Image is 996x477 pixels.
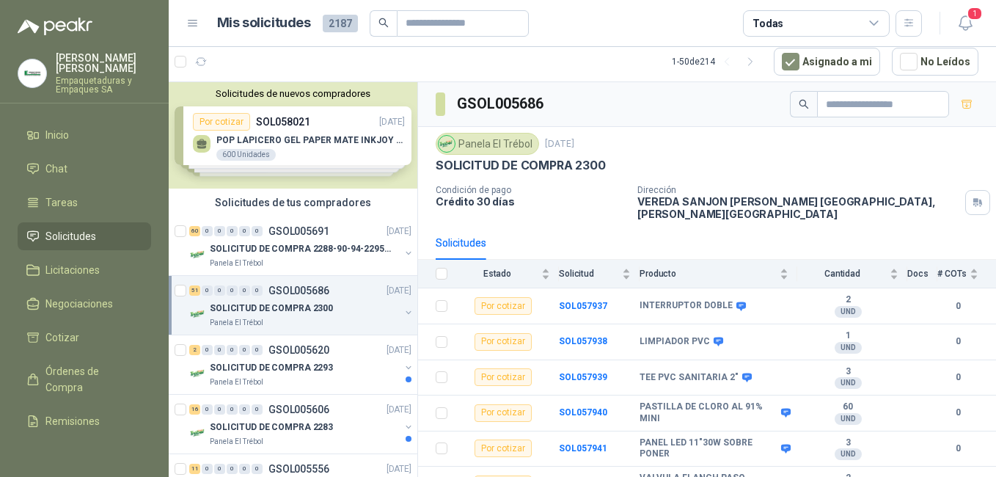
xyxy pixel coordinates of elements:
[252,464,263,474] div: 0
[797,437,898,449] b: 3
[640,269,777,279] span: Producto
[189,424,207,442] img: Company Logo
[637,195,959,220] p: VEREDA SANJON [PERSON_NAME] [GEOGRAPHIC_DATA] , [PERSON_NAME][GEOGRAPHIC_DATA]
[937,335,978,349] b: 0
[559,372,607,382] a: SOL057939
[18,121,151,149] a: Inicio
[45,262,100,278] span: Licitaciones
[18,155,151,183] a: Chat
[797,401,898,413] b: 60
[227,285,238,296] div: 0
[252,345,263,355] div: 0
[239,464,250,474] div: 0
[439,136,455,152] img: Company Logo
[387,343,411,357] p: [DATE]
[797,366,898,378] b: 3
[559,336,607,346] b: SOL057938
[268,285,329,296] p: GSOL005686
[475,404,532,422] div: Por cotizar
[456,269,538,279] span: Estado
[18,59,46,87] img: Company Logo
[268,464,329,474] p: GSOL005556
[210,258,263,269] p: Panela El Trébol
[210,420,333,434] p: SOLICITUD DE COMPRA 2283
[227,464,238,474] div: 0
[835,377,862,389] div: UND
[189,222,414,269] a: 60 0 0 0 0 0 GSOL005691[DATE] Company LogoSOLICITUD DE COMPRA 2288-90-94-2295-96-2301-02-04Panela...
[892,48,978,76] button: No Leídos
[387,462,411,476] p: [DATE]
[640,336,710,348] b: LIMPIADOR PVC
[456,260,559,288] th: Estado
[45,228,96,244] span: Solicitudes
[210,317,263,329] p: Panela El Trébol
[640,401,777,424] b: PASTILLA DE CLORO AL 91% MINI
[189,464,200,474] div: 11
[937,269,967,279] span: # COTs
[475,368,532,386] div: Por cotizar
[189,246,207,263] img: Company Logo
[239,226,250,236] div: 0
[268,404,329,415] p: GSOL005606
[210,436,263,448] p: Panela El Trébol
[210,376,263,388] p: Panela El Trébol
[835,448,862,460] div: UND
[436,158,606,173] p: SOLICITUD DE COMPRA 2300
[202,345,213,355] div: 0
[45,296,113,312] span: Negociaciones
[214,285,225,296] div: 0
[214,404,225,415] div: 0
[189,365,207,382] img: Company Logo
[45,413,100,429] span: Remisiones
[45,161,67,177] span: Chat
[672,50,762,73] div: 1 - 50 de 214
[475,297,532,315] div: Por cotizar
[189,285,200,296] div: 51
[18,222,151,250] a: Solicitudes
[189,345,200,355] div: 2
[835,342,862,354] div: UND
[559,407,607,418] a: SOL057940
[45,363,137,396] span: Órdenes de Compra
[210,361,333,375] p: SOLICITUD DE COMPRA 2293
[436,195,626,208] p: Crédito 30 días
[227,404,238,415] div: 0
[640,372,739,384] b: TEE PVC SANITARIA 2"
[189,341,414,388] a: 2 0 0 0 0 0 GSOL005620[DATE] Company LogoSOLICITUD DE COMPRA 2293Panela El Trébol
[559,269,619,279] span: Solicitud
[937,442,978,456] b: 0
[45,127,69,143] span: Inicio
[175,88,411,99] button: Solicitudes de nuevos compradores
[457,92,546,115] h3: GSOL005686
[637,185,959,195] p: Dirección
[268,345,329,355] p: GSOL005620
[18,441,151,469] a: Configuración
[217,12,311,34] h1: Mis solicitudes
[169,82,417,189] div: Solicitudes de nuevos compradoresPor cotizarSOL058021[DATE] POP LAPICERO GEL PAPER MATE INKJOY 0....
[640,300,733,312] b: INTERRUPTOR DOBLE
[835,306,862,318] div: UND
[239,285,250,296] div: 0
[559,301,607,311] a: SOL057937
[56,76,151,94] p: Empaquetaduras y Empaques SA
[214,464,225,474] div: 0
[937,299,978,313] b: 0
[18,407,151,435] a: Remisiones
[559,260,640,288] th: Solicitud
[952,10,978,37] button: 1
[436,133,539,155] div: Panela El Trébol
[907,260,937,288] th: Docs
[387,403,411,417] p: [DATE]
[387,284,411,298] p: [DATE]
[753,15,783,32] div: Todas
[239,404,250,415] div: 0
[835,413,862,425] div: UND
[56,53,151,73] p: [PERSON_NAME] [PERSON_NAME]
[189,305,207,323] img: Company Logo
[387,225,411,238] p: [DATE]
[214,345,225,355] div: 0
[202,285,213,296] div: 0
